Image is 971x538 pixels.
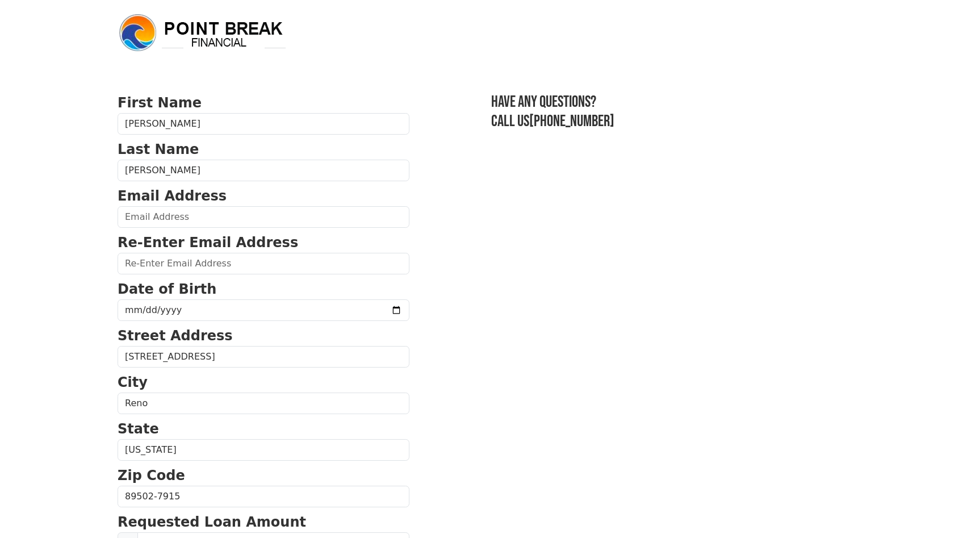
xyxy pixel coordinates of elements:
a: [PHONE_NUMBER] [529,112,614,131]
strong: Requested Loan Amount [118,514,306,530]
input: City [118,393,409,414]
strong: Re-Enter Email Address [118,235,298,251]
strong: Last Name [118,141,199,157]
input: Email Address [118,206,409,228]
strong: First Name [118,95,202,111]
strong: Zip Code [118,468,185,483]
input: Street Address [118,346,409,368]
strong: Date of Birth [118,281,216,297]
strong: Email Address [118,188,227,204]
input: Zip Code [118,486,409,507]
input: Re-Enter Email Address [118,253,409,274]
input: Last Name [118,160,409,181]
img: logo.png [118,12,288,53]
strong: State [118,421,159,437]
h3: Have any questions? [491,93,853,112]
strong: Street Address [118,328,233,344]
input: First Name [118,113,409,135]
strong: City [118,374,148,390]
h3: Call us [491,112,853,131]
